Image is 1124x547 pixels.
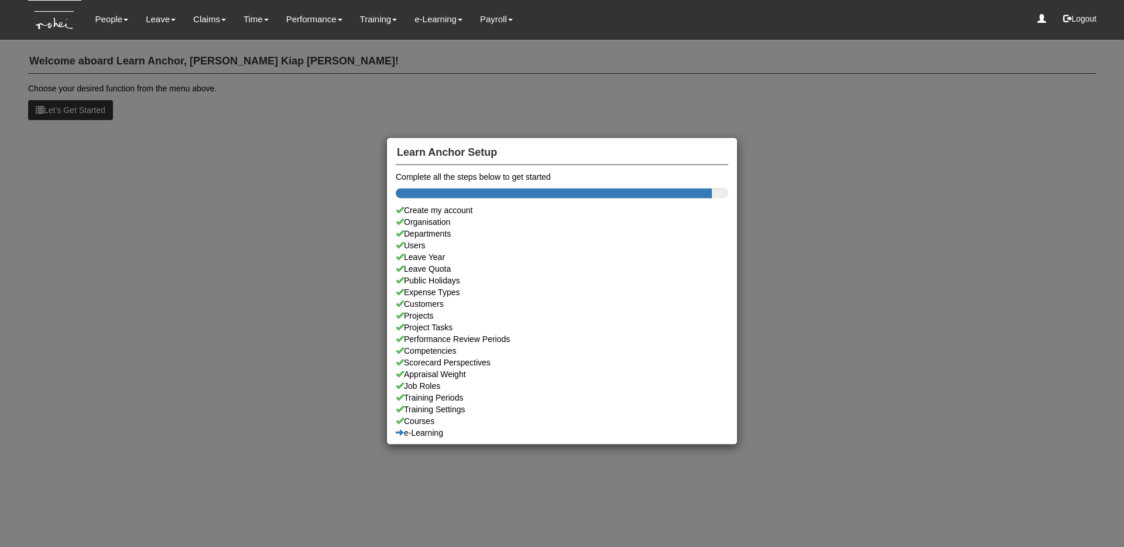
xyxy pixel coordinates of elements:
[396,170,728,182] div: Complete all the steps below to get started
[396,309,728,321] a: Projects
[396,141,728,165] h4: Learn Anchor Setup
[396,239,728,251] a: Users
[396,344,728,356] a: Competencies
[396,286,728,298] a: Expense Types
[396,426,728,438] a: e-Learning
[396,227,728,239] a: Departments
[396,298,728,309] a: Customers
[396,380,728,391] a: Job Roles
[396,391,728,403] a: Training Periods
[396,415,728,426] a: Courses
[396,403,728,415] a: Training Settings
[396,262,728,274] a: Leave Quota
[396,216,728,227] a: Organisation
[396,274,728,286] a: Public Holidays
[396,321,728,333] a: Project Tasks
[396,204,728,216] div: Create my account
[396,356,728,368] a: Scorecard Perspectives
[396,368,728,380] a: Appraisal Weight
[396,251,728,262] a: Leave Year
[396,333,728,344] a: Performance Review Periods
